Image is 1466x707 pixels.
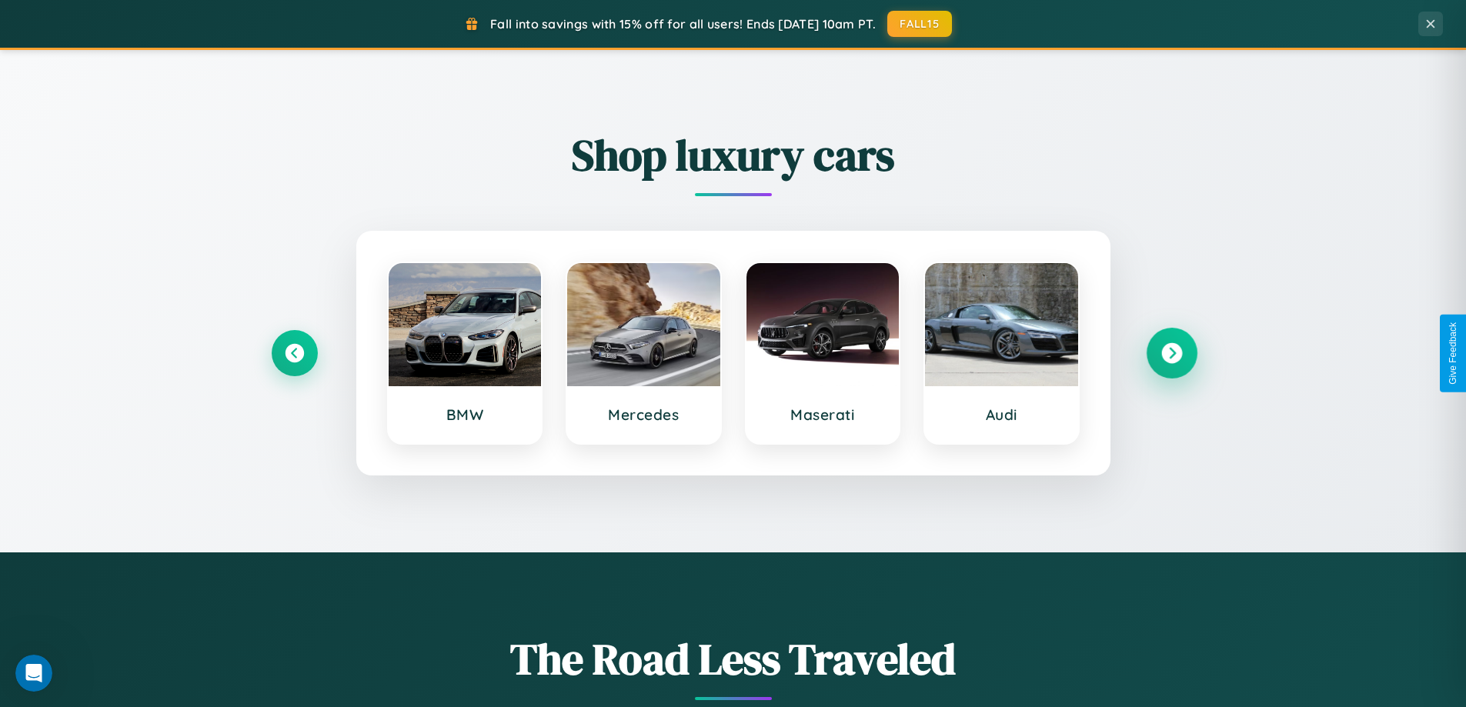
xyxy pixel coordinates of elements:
h3: Mercedes [583,405,705,424]
span: Fall into savings with 15% off for all users! Ends [DATE] 10am PT. [490,16,876,32]
h1: The Road Less Traveled [272,629,1195,689]
h2: Shop luxury cars [272,125,1195,185]
div: Give Feedback [1448,322,1458,385]
h3: Maserati [762,405,884,424]
h3: BMW [404,405,526,424]
button: FALL15 [887,11,952,37]
iframe: Intercom live chat [15,655,52,692]
h3: Audi [940,405,1063,424]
